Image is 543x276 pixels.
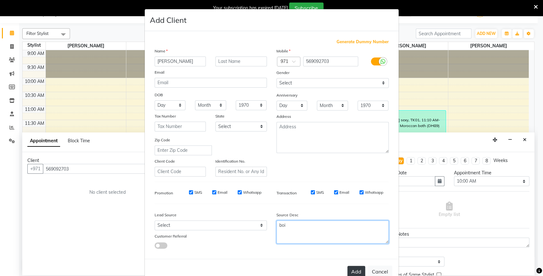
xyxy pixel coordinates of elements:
[215,57,267,66] input: Last Name
[155,92,163,98] label: DOB
[215,158,245,164] label: Identification No.
[276,92,297,98] label: Anniversary
[276,114,291,119] label: Address
[365,190,383,195] label: Whatsapp
[215,167,267,177] input: Resident No. or Any Id
[155,122,206,131] input: Tax Number
[155,70,164,75] label: Email
[155,233,187,239] label: Customer Referral
[337,39,389,45] span: Generate Dummy Number
[276,70,289,76] label: Gender
[155,113,176,119] label: Tax Number
[155,167,206,177] input: Client Code
[339,190,349,195] label: Email
[276,212,298,218] label: Source Desc
[215,113,225,119] label: State
[155,158,175,164] label: Client Code
[155,78,267,88] input: Email
[150,14,186,26] h4: Add Client
[155,212,177,218] label: Lead Source
[155,137,170,143] label: Zip Code
[243,190,261,195] label: Whatsapp
[155,57,206,66] input: First Name
[303,57,358,66] input: Mobile
[155,145,212,155] input: Enter Zip Code
[276,190,297,196] label: Transaction
[155,190,173,196] label: Promotion
[194,190,202,195] label: SMS
[218,190,227,195] label: Email
[316,190,324,195] label: SMS
[155,48,168,54] label: Name
[276,48,290,54] label: Mobile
